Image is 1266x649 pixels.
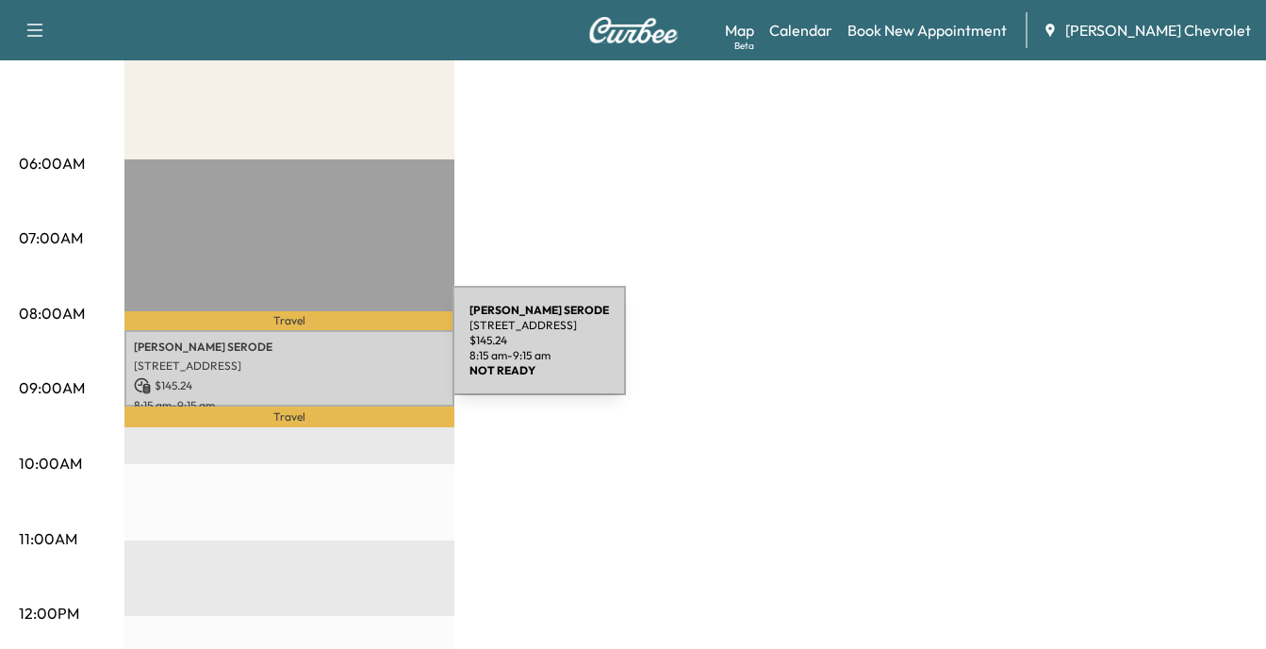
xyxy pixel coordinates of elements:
[19,152,85,175] p: 06:00AM
[134,358,445,374] p: [STREET_ADDRESS]
[124,407,454,427] p: Travel
[19,302,85,324] p: 08:00AM
[725,19,754,42] a: MapBeta
[19,527,77,550] p: 11:00AM
[847,19,1007,42] a: Book New Appointment
[19,602,79,624] p: 12:00PM
[1065,19,1251,42] span: [PERSON_NAME] Chevrolet
[588,17,679,43] img: Curbee Logo
[769,19,832,42] a: Calendar
[734,39,754,53] div: Beta
[134,340,445,355] p: [PERSON_NAME] SERODE
[19,452,82,474] p: 10:00AM
[19,226,83,249] p: 07:00AM
[19,376,85,399] p: 09:00AM
[134,377,445,394] p: $ 145.24
[124,311,454,330] p: Travel
[134,398,445,413] p: 8:15 am - 9:15 am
